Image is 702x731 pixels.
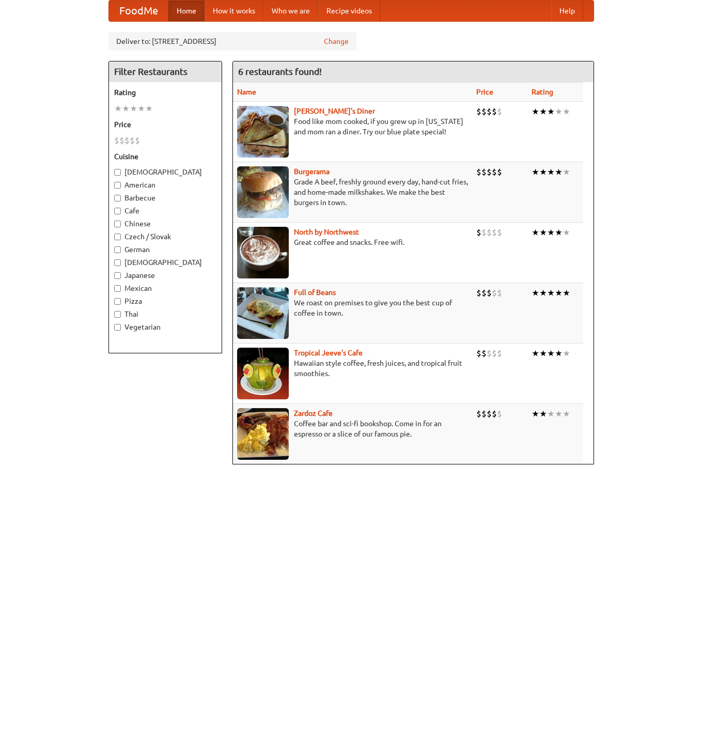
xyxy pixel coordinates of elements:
[555,106,563,117] li: ★
[114,324,121,331] input: Vegetarian
[114,244,216,255] label: German
[237,237,468,247] p: Great coffee and snacks. Free wifi.
[492,287,497,299] li: $
[294,288,336,297] a: Full of Beans
[114,151,216,162] h5: Cuisine
[135,135,140,146] li: $
[539,227,547,238] li: ★
[108,32,356,51] div: Deliver to: [STREET_ADDRESS]
[114,309,216,319] label: Thai
[481,348,487,359] li: $
[547,106,555,117] li: ★
[130,103,137,114] li: ★
[137,103,145,114] li: ★
[114,298,121,305] input: Pizza
[487,106,492,117] li: $
[487,408,492,419] li: $
[497,348,502,359] li: $
[114,283,216,293] label: Mexican
[237,106,289,158] img: sallys.jpg
[497,166,502,178] li: $
[237,298,468,318] p: We roast on premises to give you the best cup of coffee in town.
[114,259,121,266] input: [DEMOGRAPHIC_DATA]
[487,227,492,238] li: $
[237,348,289,399] img: jeeves.jpg
[563,408,570,419] li: ★
[492,166,497,178] li: $
[532,106,539,117] li: ★
[114,311,121,318] input: Thai
[114,169,121,176] input: [DEMOGRAPHIC_DATA]
[563,166,570,178] li: ★
[532,408,539,419] li: ★
[476,88,493,96] a: Price
[114,257,216,268] label: [DEMOGRAPHIC_DATA]
[563,287,570,299] li: ★
[539,166,547,178] li: ★
[492,227,497,238] li: $
[551,1,583,21] a: Help
[114,208,121,214] input: Cafe
[294,349,363,357] a: Tropical Jeeve's Cafe
[294,107,375,115] a: [PERSON_NAME]'s Diner
[119,135,124,146] li: $
[532,88,553,96] a: Rating
[114,167,216,177] label: [DEMOGRAPHIC_DATA]
[563,106,570,117] li: ★
[114,285,121,292] input: Mexican
[497,287,502,299] li: $
[539,287,547,299] li: ★
[130,135,135,146] li: $
[555,166,563,178] li: ★
[114,219,216,229] label: Chinese
[532,287,539,299] li: ★
[563,227,570,238] li: ★
[481,408,487,419] li: $
[476,348,481,359] li: $
[122,103,130,114] li: ★
[539,106,547,117] li: ★
[294,409,333,417] a: Zardoz Cafe
[168,1,205,21] a: Home
[481,106,487,117] li: $
[555,348,563,359] li: ★
[497,106,502,117] li: $
[114,246,121,253] input: German
[114,87,216,98] h5: Rating
[555,227,563,238] li: ★
[555,287,563,299] li: ★
[114,103,122,114] li: ★
[237,287,289,339] img: beans.jpg
[532,227,539,238] li: ★
[547,348,555,359] li: ★
[563,348,570,359] li: ★
[497,408,502,419] li: $
[497,227,502,238] li: $
[476,227,481,238] li: $
[114,135,119,146] li: $
[237,227,289,278] img: north.jpg
[124,135,130,146] li: $
[539,348,547,359] li: ★
[114,180,216,190] label: American
[237,116,468,137] p: Food like mom cooked, if you grew up in [US_STATE] and mom ran a diner. Try our blue plate special!
[492,348,497,359] li: $
[539,408,547,419] li: ★
[145,103,153,114] li: ★
[487,287,492,299] li: $
[547,227,555,238] li: ★
[114,296,216,306] label: Pizza
[114,322,216,332] label: Vegetarian
[205,1,263,21] a: How it works
[547,287,555,299] li: ★
[547,408,555,419] li: ★
[109,61,222,82] h4: Filter Restaurants
[532,166,539,178] li: ★
[109,1,168,21] a: FoodMe
[114,221,121,227] input: Chinese
[237,177,468,208] p: Grade A beef, freshly ground every day, hand-cut fries, and home-made milkshakes. We make the bes...
[114,206,216,216] label: Cafe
